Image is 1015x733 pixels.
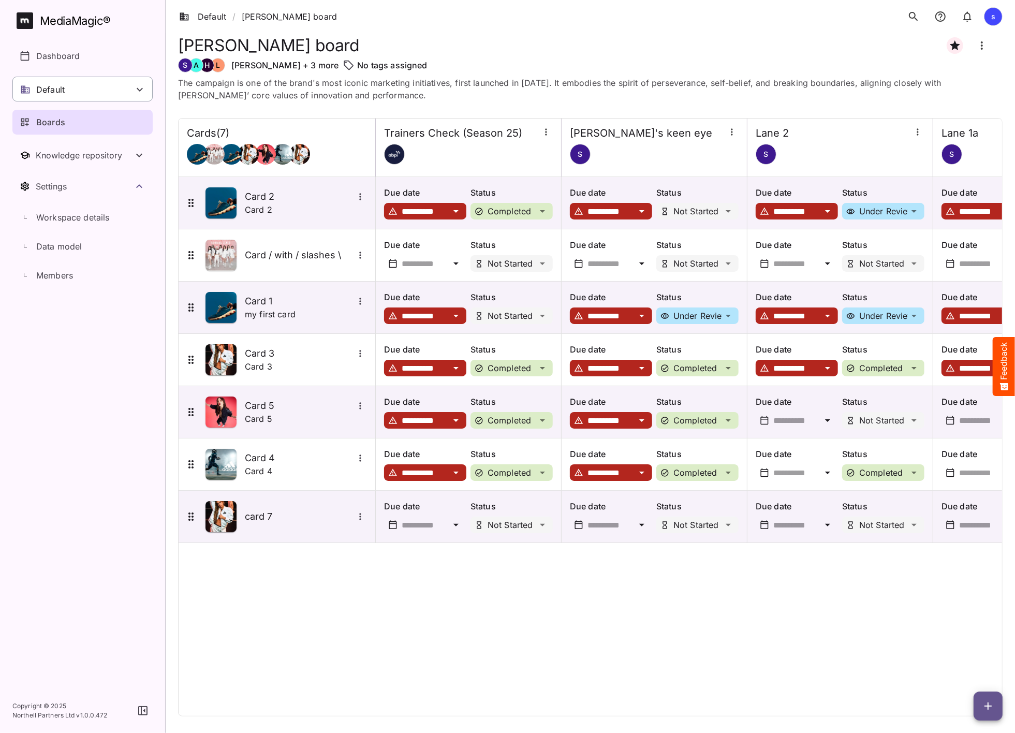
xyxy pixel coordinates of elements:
h4: Lane 1a [942,127,978,140]
p: Copyright © 2025 [12,701,108,711]
h4: Cards ( 7 ) [187,127,229,140]
p: Under Review [673,312,729,320]
p: Due date [384,395,466,408]
p: Due date [570,395,652,408]
p: Status [656,239,739,251]
button: More options for Card 5 [354,399,367,413]
p: Not Started [488,259,533,268]
p: Status [656,186,739,199]
p: Status [656,343,739,356]
button: Feedback [993,337,1015,396]
p: Completed [488,416,531,424]
button: Board more options [969,33,994,58]
p: Not Started [859,259,905,268]
p: Status [470,186,553,199]
p: Status [842,291,924,303]
p: Status [656,395,739,408]
img: Asset Thumbnail [205,240,237,271]
p: Due date [384,500,466,512]
p: Due date [384,291,466,303]
p: Due date [756,239,838,251]
p: Due date [570,186,652,199]
button: notifications [930,6,951,27]
p: Card 3 [245,360,272,373]
p: Not Started [488,521,533,529]
img: Asset Thumbnail [205,501,237,532]
p: Status [842,395,924,408]
div: Settings [36,181,133,192]
p: No tags assigned [357,59,427,71]
button: More options for Card 1 [354,295,367,308]
img: Asset Thumbnail [205,344,237,375]
p: Not Started [673,207,719,215]
p: Status [470,239,553,251]
p: Completed [488,207,531,215]
p: Due date [756,291,838,303]
p: Status [470,500,553,512]
p: Due date [384,186,466,199]
p: Status [656,448,739,460]
h4: [PERSON_NAME]'s keen eye [570,127,712,140]
p: Status [842,186,924,199]
div: S [942,144,962,165]
h5: Card / with / slashes \ [245,249,354,261]
p: Completed [859,364,903,372]
p: Under Review [859,312,915,320]
p: Due date [570,500,652,512]
p: my first card [245,308,296,320]
img: Asset Thumbnail [205,449,237,480]
p: Status [470,343,553,356]
p: Card 5 [245,413,272,425]
: More options for Card / with / slashes \ [354,248,367,262]
a: Default [179,10,226,23]
span: / [232,10,236,23]
p: Completed [673,416,717,424]
p: Card 2 [245,203,272,216]
a: Workspace details [12,205,153,230]
p: Completed [673,468,717,477]
p: Due date [756,448,838,460]
img: tag-outline.svg [343,59,355,71]
a: Data model [12,234,153,259]
a: MediaMagic® [17,12,153,29]
p: Due date [570,239,652,251]
p: Northell Partners Ltd v 1.0.0.472 [12,711,108,720]
div: MediaMagic ® [40,12,111,30]
h1: [PERSON_NAME] board [178,36,360,55]
button: notifications [957,6,978,27]
p: Members [36,269,73,282]
p: Due date [756,500,838,512]
h4: Trainers Check (Season 25) [384,127,522,140]
p: Not Started [673,521,719,529]
p: The campaign is one of the brand's most iconic marketing initiatives, first launched in [DATE]. I... [178,77,1003,101]
h4: Lane 2 [756,127,789,140]
p: Due date [384,239,466,251]
p: Not Started [488,312,533,320]
h5: Card 3 [245,347,354,360]
div: S [756,144,776,165]
p: Status [470,395,553,408]
p: Not Started [859,416,905,424]
p: Due date [756,395,838,408]
p: Due date [570,448,652,460]
div: A [189,58,203,72]
h5: Card 1 [245,295,354,307]
p: Status [470,448,553,460]
p: Due date [756,343,838,356]
img: Asset Thumbnail [205,292,237,323]
p: Status [842,343,924,356]
p: [PERSON_NAME] + 3 more [231,59,339,71]
p: Data model [36,240,82,253]
p: Due date [384,448,466,460]
p: Completed [859,468,903,477]
nav: Settings [12,174,153,290]
p: Not Started [859,521,905,529]
p: Due date [756,186,838,199]
button: search [903,6,924,27]
button: Toggle Settings [12,174,153,199]
button: More options for Card 2 [354,190,367,203]
p: Dashboard [36,50,80,62]
p: Status [842,448,924,460]
p: Status [842,500,924,512]
button: More options for Card 4 [354,451,367,465]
